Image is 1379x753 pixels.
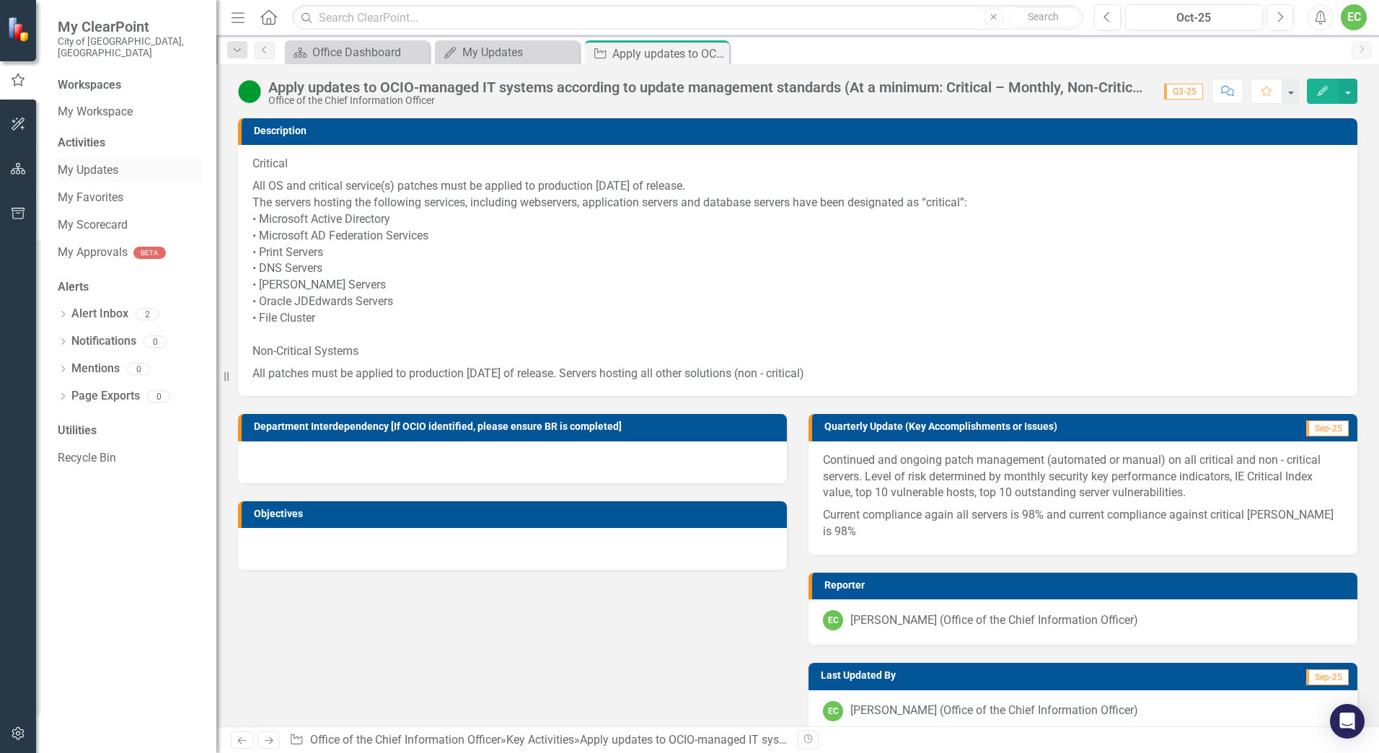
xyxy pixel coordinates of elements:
p: All OS and critical service(s) patches must be applied to production [DATE] of release. The serve... [252,175,1343,362]
h3: Last Updated By [821,670,1155,681]
div: » » [289,732,787,749]
a: Page Exports [71,388,140,405]
p: Critical [252,156,1343,175]
img: Proceeding as Anticipated [238,80,261,103]
div: Office Dashboard [312,43,426,61]
a: My Workspace [58,104,202,120]
a: My Updates [58,162,202,179]
div: [PERSON_NAME] (Office of the Chief Information Officer) [850,703,1138,719]
a: Office Dashboard [288,43,426,61]
h3: Reporter [824,580,1350,591]
a: Notifications [71,333,136,350]
div: Office of the Chief Information Officer [268,95,1150,106]
div: 0 [144,335,167,348]
img: ClearPoint Strategy [7,17,32,42]
div: Workspaces [58,77,121,94]
span: My ClearPoint [58,18,202,35]
a: My Approvals [58,245,128,261]
div: Oct-25 [1130,9,1258,27]
div: BETA [133,247,166,259]
a: Alert Inbox [71,306,128,322]
h3: Objectives [254,508,780,519]
div: Utilities [58,423,202,439]
h3: Department Interdependency [If OCIO identified, please ensure BR is completed] [254,421,780,432]
div: 2 [136,308,159,320]
a: Recycle Bin [58,450,202,467]
span: Sep-25 [1306,669,1349,685]
input: Search ClearPoint... [292,5,1083,30]
a: Mentions [71,361,120,377]
a: My Updates [439,43,576,61]
div: Apply updates to OCIO-managed IT systems according to update management standards (At a minimum: ... [268,79,1150,95]
div: 0 [147,390,170,402]
p: Current compliance again all servers is 98% and current compliance against critical [PERSON_NAME]... [823,504,1343,540]
div: Open Intercom Messenger [1330,704,1365,739]
button: Oct-25 [1125,4,1263,30]
div: Apply updates to OCIO-managed IT systems according to update management standards (At a minimum: ... [580,733,1331,747]
div: EC [823,701,843,721]
div: My Updates [462,43,576,61]
div: 0 [127,363,150,375]
div: Activities [58,135,202,151]
div: Apply updates to OCIO-managed IT systems according to update management standards (At a minimum: ... [612,45,726,63]
h3: Description [254,125,1350,136]
span: Q3-25 [1164,84,1203,100]
button: Search [1008,7,1080,27]
div: [PERSON_NAME] (Office of the Chief Information Officer) [850,612,1138,629]
div: Alerts [58,279,202,296]
span: Search [1028,11,1059,22]
div: EC [823,610,843,630]
p: Continued and ongoing patch management (automated or manual) on all critical and non - critical s... [823,452,1343,505]
a: My Favorites [58,190,202,206]
span: Sep-25 [1306,420,1349,436]
a: My Scorecard [58,217,202,234]
button: EC [1341,4,1367,30]
small: City of [GEOGRAPHIC_DATA], [GEOGRAPHIC_DATA] [58,35,202,59]
a: Office of the Chief Information Officer [310,733,501,747]
h3: Quarterly Update (Key Accomplishments or Issues) [824,421,1266,432]
p: All patches must be applied to production [DATE] of release. Servers hosting all other solutions ... [252,363,1343,382]
a: Key Activities [506,733,574,747]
